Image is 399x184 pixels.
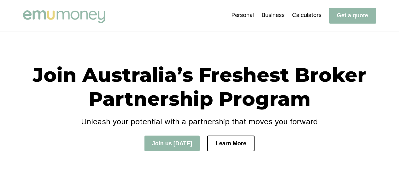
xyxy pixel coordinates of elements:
[23,63,376,111] h1: Join Australia’s Freshest Broker Partnership Program
[23,117,376,126] h4: Unleash your potential with a partnership that moves you forward
[329,12,376,19] a: Get a quote
[144,140,200,147] a: Join us [DATE]
[207,136,255,151] button: Learn More
[329,8,376,24] button: Get a quote
[23,10,105,23] img: Emu Money logo
[144,136,200,151] button: Join us [DATE]
[207,140,255,147] a: Learn More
